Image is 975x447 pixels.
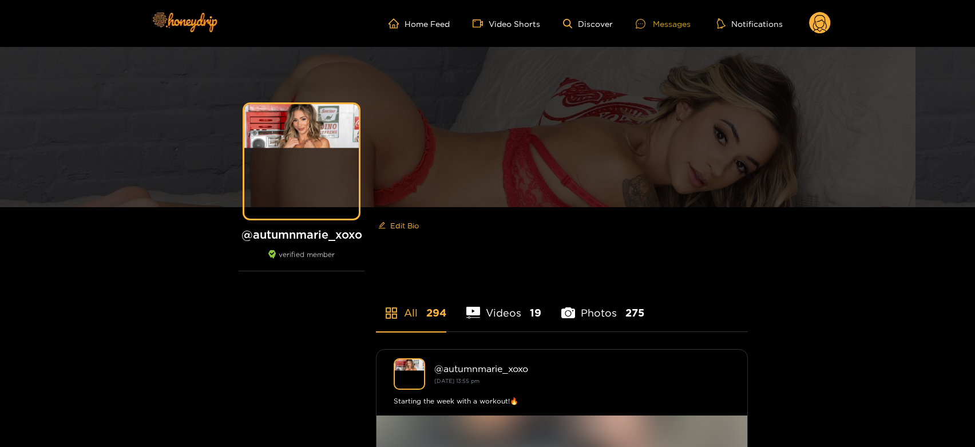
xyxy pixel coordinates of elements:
[390,220,419,231] span: Edit Bio
[389,18,405,29] span: home
[714,18,786,29] button: Notifications
[426,306,446,320] span: 294
[636,17,691,30] div: Messages
[473,18,489,29] span: video-camera
[389,18,450,29] a: Home Feed
[561,280,644,331] li: Photos
[473,18,540,29] a: Video Shorts
[239,250,364,271] div: verified member
[239,227,364,242] h1: @ autumnmarie_xoxo
[625,306,644,320] span: 275
[434,363,730,374] div: @ autumnmarie_xoxo
[530,306,541,320] span: 19
[466,280,541,331] li: Videos
[434,378,479,384] small: [DATE] 13:55 pm
[563,19,613,29] a: Discover
[385,306,398,320] span: appstore
[394,395,730,407] div: Starting the week with a workout!🔥
[394,358,425,390] img: autumnmarie_xoxo
[376,216,421,235] button: editEdit Bio
[376,280,446,331] li: All
[378,221,386,230] span: edit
